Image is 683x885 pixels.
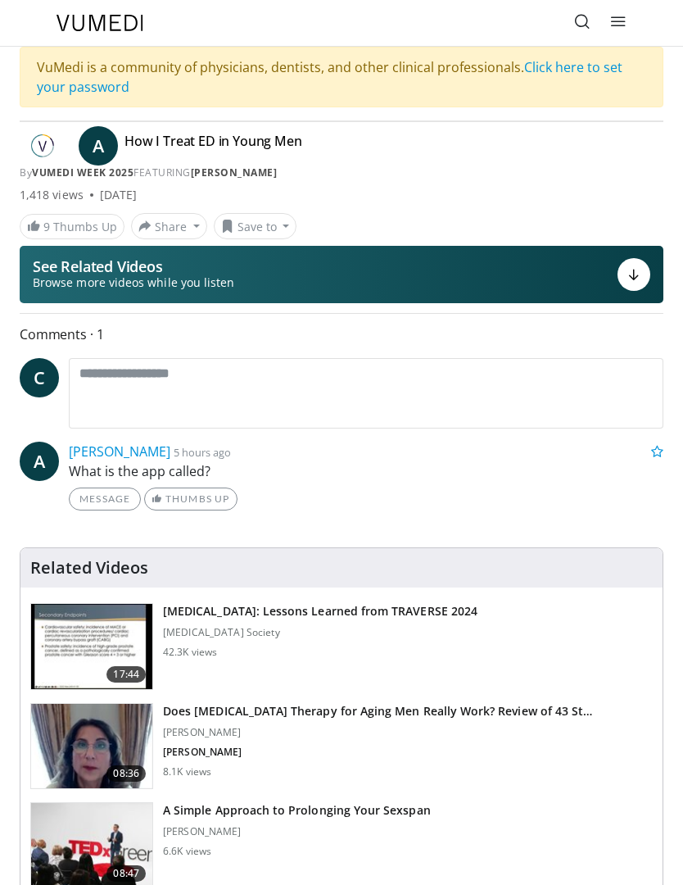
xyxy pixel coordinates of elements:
[69,461,663,481] p: What is the app called?
[20,442,59,481] a: A
[163,603,477,619] h3: [MEDICAL_DATA]: Lessons Learned from TRAVERSE 2024
[20,47,663,107] div: VuMedi is a community of physicians, dentists, and other clinical professionals.
[174,445,231,460] small: 5 hours ago
[214,213,297,239] button: Save to
[43,219,50,234] span: 9
[33,275,234,291] span: Browse more videos while you listen
[79,126,118,166] a: A
[20,358,59,397] a: C
[31,604,152,689] img: 1317c62a-2f0d-4360-bee0-b1bff80fed3c.150x105_q85_crop-smart_upscale.jpg
[163,626,477,639] p: [MEDICAL_DATA] Society
[20,187,84,203] span: 1,418 views
[163,746,592,759] p: [PERSON_NAME]
[163,802,431,819] h3: A Simple Approach to Prolonging Your Sexspan
[163,825,431,838] p: [PERSON_NAME]
[20,166,663,180] div: By FEATURING
[30,703,653,790] a: 08:36 Does [MEDICAL_DATA] Therapy for Aging Men Really Work? Review of 43 St… [PERSON_NAME] [PERS...
[20,133,66,159] img: Vumedi Week 2025
[144,488,237,511] a: Thumbs Up
[163,765,211,778] p: 8.1K views
[31,704,152,789] img: 4d4bce34-7cbb-4531-8d0c-5308a71d9d6c.150x105_q85_crop-smart_upscale.jpg
[106,865,146,882] span: 08:47
[57,15,143,31] img: VuMedi Logo
[163,703,592,719] h3: Does [MEDICAL_DATA] Therapy for Aging Men Really Work? Review of 43 St…
[131,213,207,239] button: Share
[20,246,663,303] button: See Related Videos Browse more videos while you listen
[106,666,146,683] span: 17:44
[20,324,663,345] span: Comments 1
[32,166,133,179] a: Vumedi Week 2025
[163,726,592,739] p: [PERSON_NAME]
[100,187,137,203] div: [DATE]
[191,166,278,179] a: [PERSON_NAME]
[30,558,148,578] h4: Related Videos
[20,214,124,239] a: 9 Thumbs Up
[124,133,302,159] h4: How I Treat ED in Young Men
[106,765,146,782] span: 08:36
[69,442,170,461] a: [PERSON_NAME]
[163,845,211,858] p: 6.6K views
[33,258,234,275] p: See Related Videos
[30,603,653,690] a: 17:44 [MEDICAL_DATA]: Lessons Learned from TRAVERSE 2024 [MEDICAL_DATA] Society 42.3K views
[163,646,217,659] p: 42.3K views
[69,488,141,511] a: Message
